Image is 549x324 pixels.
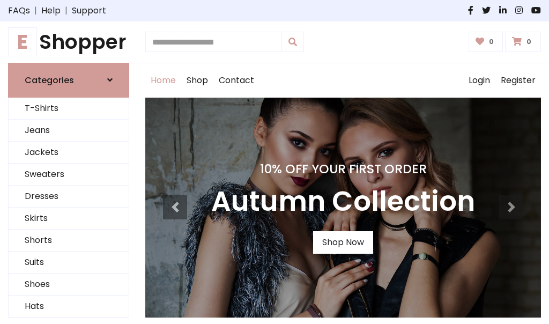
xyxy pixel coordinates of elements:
[9,230,129,252] a: Shorts
[495,63,541,98] a: Register
[61,4,72,17] span: |
[9,164,129,186] a: Sweaters
[486,37,496,47] span: 0
[469,32,503,52] a: 0
[211,185,475,218] h3: Autumn Collection
[41,4,61,17] a: Help
[9,252,129,274] a: Suits
[313,231,373,254] a: Shop Now
[8,30,129,54] a: EShopper
[25,75,74,85] h6: Categories
[8,27,37,56] span: E
[9,142,129,164] a: Jackets
[8,63,129,98] a: Categories
[8,30,129,54] h1: Shopper
[8,4,30,17] a: FAQs
[505,32,541,52] a: 0
[524,37,534,47] span: 0
[463,63,495,98] a: Login
[9,98,129,120] a: T-Shirts
[181,63,213,98] a: Shop
[145,63,181,98] a: Home
[9,186,129,208] a: Dresses
[30,4,41,17] span: |
[9,120,129,142] a: Jeans
[72,4,106,17] a: Support
[211,161,475,176] h4: 10% Off Your First Order
[213,63,259,98] a: Contact
[9,208,129,230] a: Skirts
[9,296,129,318] a: Hats
[9,274,129,296] a: Shoes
